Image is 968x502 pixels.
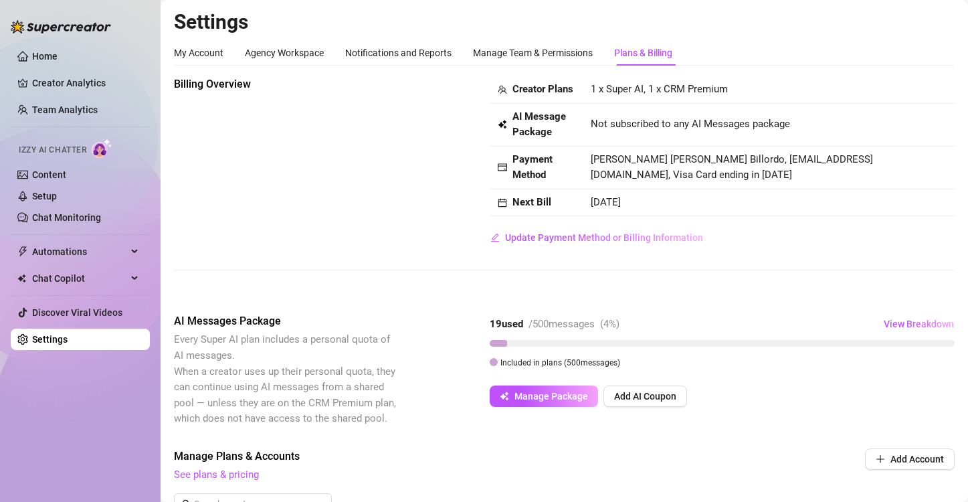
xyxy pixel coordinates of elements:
span: team [498,85,507,94]
div: Plans & Billing [614,46,672,60]
span: Add Account [890,454,944,465]
a: Discover Viral Videos [32,307,122,318]
button: Add AI Coupon [603,386,687,407]
span: AI Messages Package [174,313,399,329]
span: Not subscribed to any AI Messages package [591,116,790,133]
iframe: Intercom live chat [923,456,955,489]
span: Izzy AI Chatter [19,144,86,157]
span: Manage Plans & Accounts [174,448,774,465]
button: Add Account [865,448,955,470]
span: credit-card [498,163,507,172]
span: plus [876,454,885,464]
div: Agency Workspace [245,46,324,60]
h2: Settings [174,9,955,35]
span: Every Super AI plan includes a personal quota of AI messages. When a creator uses up their person... [174,333,396,424]
span: ( 4 %) [600,318,619,330]
span: View Breakdown [884,319,954,329]
span: thunderbolt [17,246,28,257]
span: 1 x Super AI, 1 x CRM Premium [591,83,728,95]
span: [PERSON_NAME] [PERSON_NAME] Billordo, [EMAIL_ADDRESS][DOMAIN_NAME], Visa Card ending in [DATE] [591,153,873,181]
button: Update Payment Method or Billing Information [490,227,704,248]
button: Manage Package [490,386,598,407]
a: Setup [32,191,57,201]
span: Manage Package [514,391,588,402]
span: Automations [32,241,127,262]
span: [DATE] [591,196,621,208]
div: Manage Team & Permissions [473,46,593,60]
img: Chat Copilot [17,274,26,283]
div: My Account [174,46,223,60]
strong: AI Message Package [512,110,566,139]
a: See plans & pricing [174,469,259,481]
img: AI Chatter [92,139,112,158]
a: Creator Analytics [32,72,139,94]
span: Chat Copilot [32,268,127,289]
span: Included in plans ( 500 messages) [500,358,620,367]
a: Content [32,169,66,180]
strong: Creator Plans [512,83,573,95]
span: calendar [498,198,507,207]
button: View Breakdown [883,313,955,335]
strong: 19 used [490,318,523,330]
span: / 500 messages [528,318,595,330]
a: Team Analytics [32,104,98,115]
strong: Next Bill [512,196,551,208]
span: Add AI Coupon [614,391,676,402]
a: Chat Monitoring [32,212,101,223]
strong: Payment Method [512,153,553,181]
div: Notifications and Reports [345,46,452,60]
span: Update Payment Method or Billing Information [505,232,703,243]
img: logo-BBDzfeDw.svg [11,20,111,33]
a: Home [32,51,58,62]
span: edit [490,233,500,242]
span: Billing Overview [174,76,399,92]
a: Settings [32,334,68,345]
